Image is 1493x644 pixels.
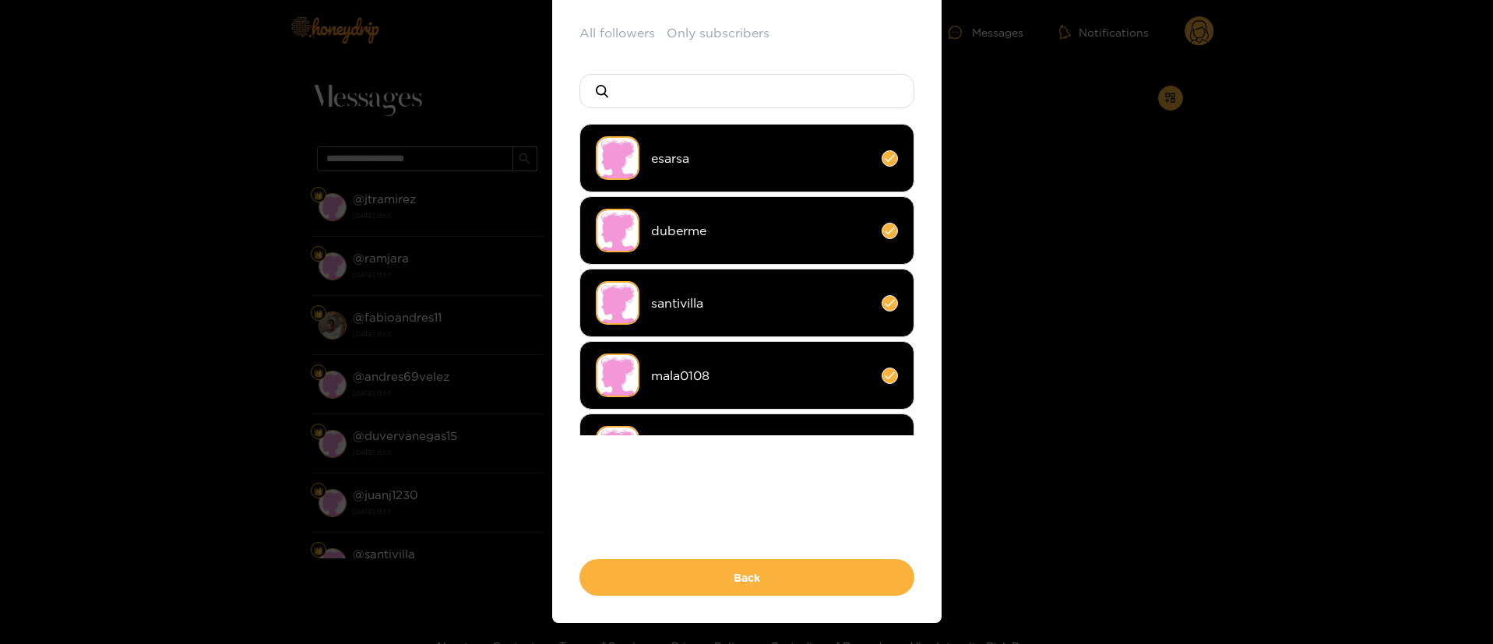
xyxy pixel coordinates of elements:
button: All followers [579,24,655,42]
img: no-avatar.png [596,354,639,397]
button: Only subscribers [667,24,769,42]
span: esarsa [651,150,870,167]
span: mala0108 [651,367,870,385]
img: no-avatar.png [596,209,639,252]
span: duberme [651,222,870,240]
span: santivilla [651,294,870,312]
img: no-avatar.png [596,136,639,180]
button: Back [579,559,914,596]
img: no-avatar.png [596,281,639,325]
img: no-avatar.png [596,426,639,470]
